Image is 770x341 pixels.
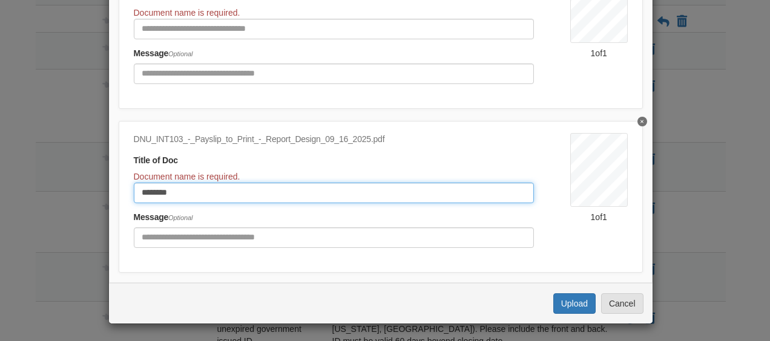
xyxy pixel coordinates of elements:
input: Include any comments on this document [134,227,534,248]
div: 1 of 1 [570,211,628,223]
input: Document Title [134,19,534,39]
span: Optional [168,214,192,221]
div: 1 of 1 [570,47,628,59]
input: Document Title [134,183,534,203]
div: DNU_INT103_-_Payslip_to_Print_-_Report_Design_09_16_2025.pdf [134,133,534,146]
span: Optional [168,50,192,57]
div: Document name is required. [134,170,534,183]
div: Document name is required. [134,7,534,19]
input: Include any comments on this document [134,63,534,84]
button: Cancel [601,293,643,314]
button: Upload [553,293,596,314]
label: Message [134,211,193,224]
button: Delete pay stub [637,117,647,126]
label: Title of Doc [134,154,178,167]
label: Message [134,47,193,60]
